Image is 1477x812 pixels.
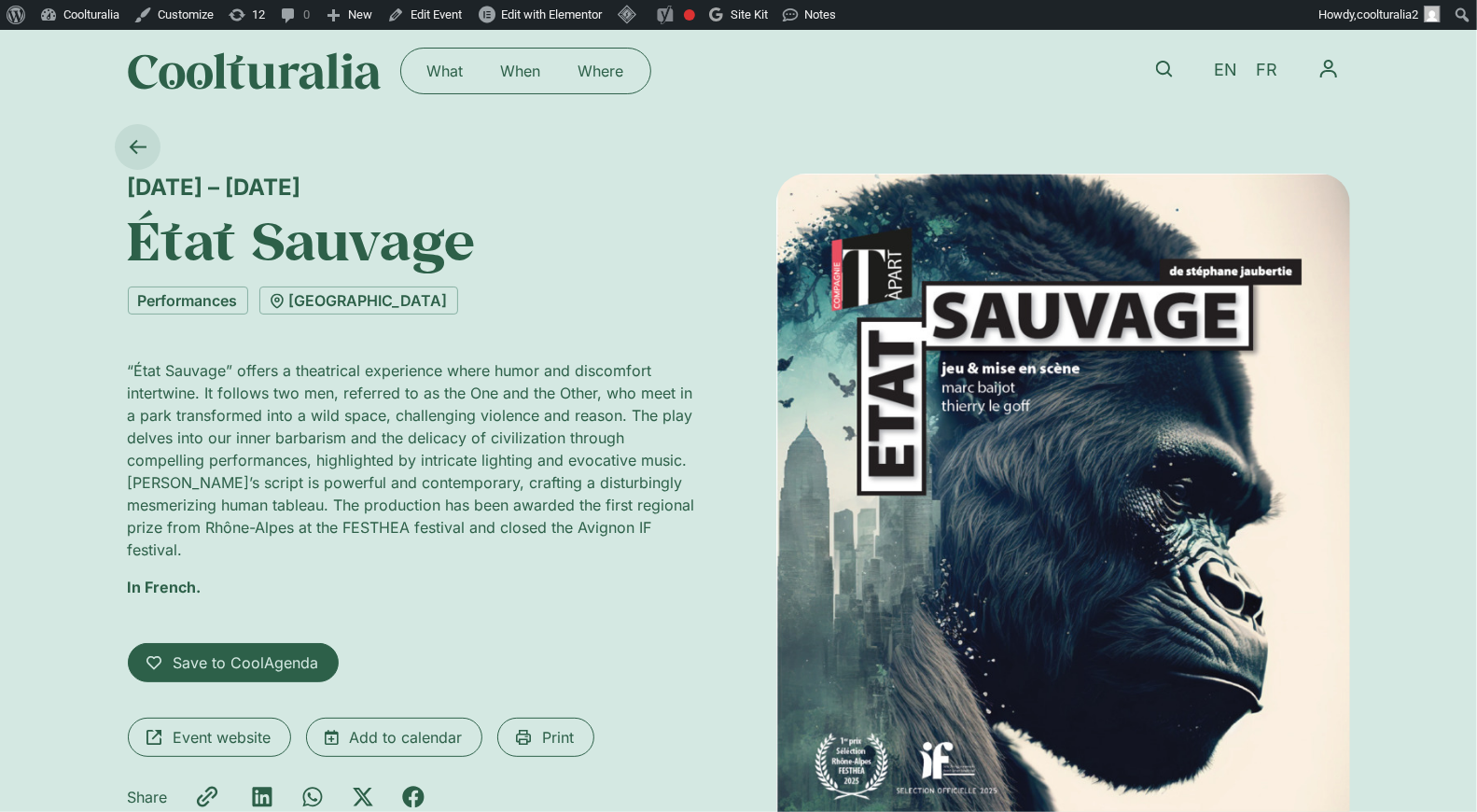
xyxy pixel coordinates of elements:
[352,786,374,808] div: Share on x-twitter
[128,718,291,757] a: Event website
[409,56,643,86] nav: Menu
[560,56,643,86] a: Where
[402,786,425,808] div: Share on facebook
[128,359,702,561] p: “État Sauvage” offers a theatrical experience where humor and discomfort intertwine. It follows t...
[301,786,324,808] div: Share on whatsapp
[128,208,702,272] h1: État Sauvage
[306,718,482,757] a: Add to calendar
[1307,48,1350,91] nav: Menu
[1256,61,1277,80] span: FR
[1357,7,1418,21] span: coolturalia2
[128,786,168,808] p: Share
[1307,48,1350,91] button: Menu Toggle
[731,7,768,21] span: Site Kit
[497,718,594,757] a: Print
[128,287,248,315] a: Performances
[128,578,202,596] strong: In French.
[684,9,695,21] div: Focus keyphrase not set
[1214,61,1237,80] span: EN
[409,56,482,86] a: What
[259,287,458,315] a: [GEOGRAPHIC_DATA]
[350,726,463,749] span: Add to calendar
[174,726,272,749] span: Event website
[1205,57,1247,84] a: EN
[128,174,702,201] div: [DATE] – [DATE]
[543,726,575,749] span: Print
[128,643,339,682] a: Save to CoolAgenda
[482,56,560,86] a: When
[501,7,602,21] span: Edit with Elementor
[174,651,319,674] span: Save to CoolAgenda
[1247,57,1287,84] a: FR
[251,786,273,808] div: Share on linkedin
